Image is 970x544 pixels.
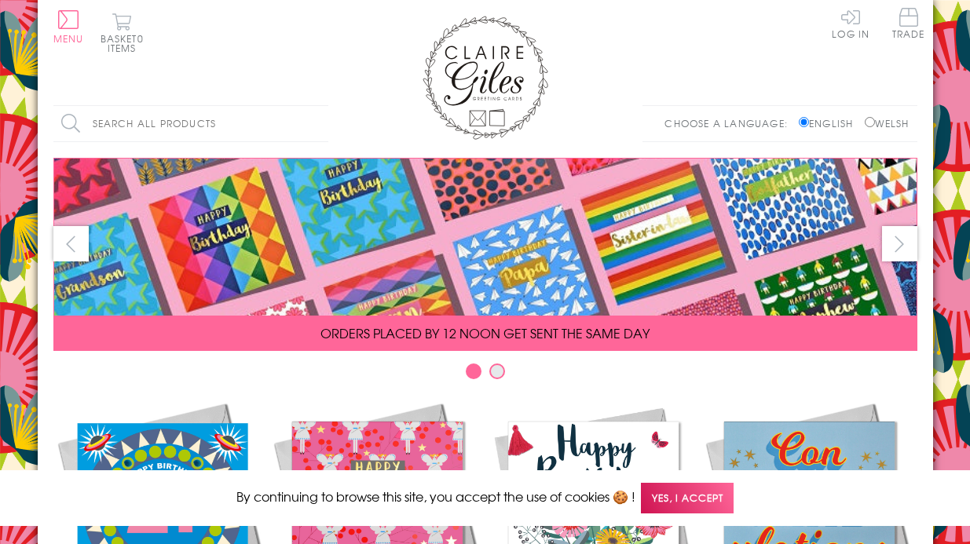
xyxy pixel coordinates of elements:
button: Carousel Page 2 [489,363,505,379]
input: Welsh [865,117,875,127]
p: Choose a language: [664,116,796,130]
span: Trade [892,8,925,38]
a: Log In [832,8,869,38]
button: next [882,226,917,261]
span: ORDERS PLACED BY 12 NOON GET SENT THE SAME DAY [320,323,650,342]
label: English [799,116,861,130]
div: Carousel Pagination [53,363,917,387]
button: prev [53,226,89,261]
span: Yes, I accept [641,483,734,513]
button: Basket0 items [101,13,144,53]
button: Carousel Page 1 (Current Slide) [466,363,481,379]
input: Search all products [53,106,328,141]
input: Search [313,106,328,141]
a: Trade [892,8,925,42]
button: Menu [53,10,84,43]
img: Claire Giles Greetings Cards [423,16,548,140]
span: 0 items [108,31,144,55]
span: Menu [53,31,84,46]
label: Welsh [865,116,910,130]
input: English [799,117,809,127]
